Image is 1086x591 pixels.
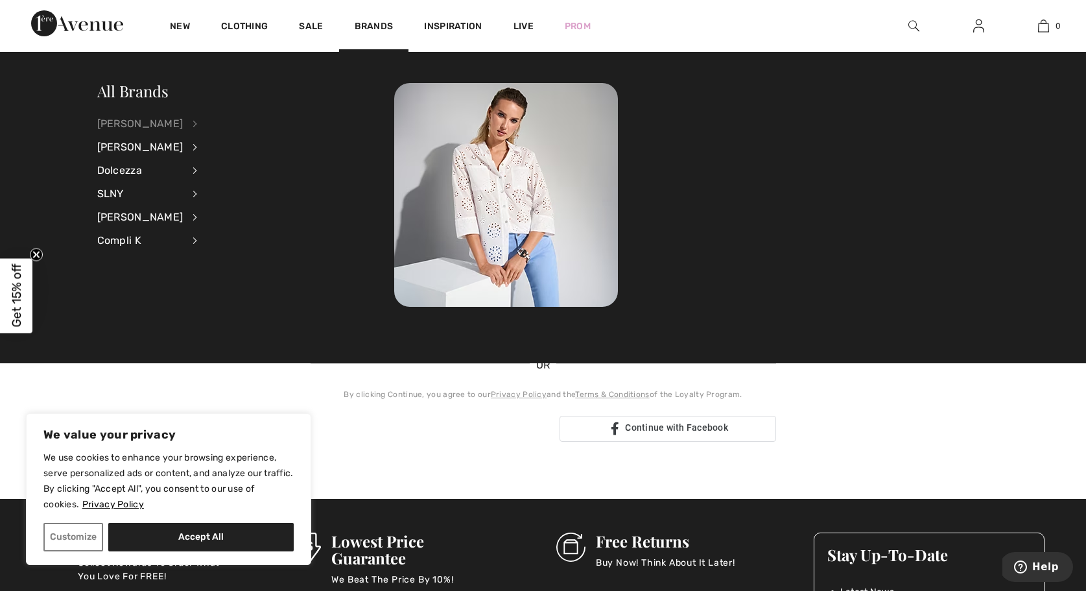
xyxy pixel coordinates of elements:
[43,450,294,513] p: We use cookies to enhance your browsing experience, serve personalized ads or content, and analyz...
[97,136,183,159] div: [PERSON_NAME]
[963,18,995,34] a: Sign In
[596,556,735,582] p: Buy Now! Think About It Later!
[31,10,123,36] img: 1ère Avenue
[513,19,534,33] a: Live
[78,556,236,582] p: Collect Rewards To Order What You Love For FREE!
[97,182,183,206] div: SLNY
[299,21,323,34] a: Sale
[394,188,618,200] a: All Brands
[97,80,169,101] a: All Brands
[97,206,183,229] div: [PERSON_NAME]
[43,523,103,551] button: Customize
[30,248,43,261] button: Close teaser
[491,390,547,399] a: Privacy Policy
[311,415,549,443] div: Sign in with Google. Opens in new tab
[311,389,776,400] div: By clicking Continue, you agree to our and the of the Loyalty Program.
[556,533,585,562] img: Free Returns
[108,523,294,551] button: Accept All
[560,416,776,442] a: Continue with Facebook
[1056,20,1061,32] span: 0
[530,357,557,373] span: OR
[355,21,394,34] a: Brands
[26,413,311,565] div: We value your privacy
[97,159,183,182] div: Dolcezza
[221,21,268,34] a: Clothing
[973,18,984,34] img: My Info
[827,546,1031,563] h3: Stay Up-To-Date
[170,21,190,34] a: New
[1038,18,1049,34] img: My Bag
[9,264,24,328] span: Get 15% off
[575,390,649,399] a: Terms & Conditions
[1011,18,1075,34] a: 0
[424,21,482,34] span: Inspiration
[97,112,183,136] div: [PERSON_NAME]
[97,229,183,252] div: Compli K
[565,19,591,33] a: Prom
[331,533,493,566] h3: Lowest Price Guarantee
[394,83,618,307] img: All Brands
[908,18,919,34] img: search the website
[625,422,728,433] span: Continue with Facebook
[82,498,145,511] a: Privacy Policy
[43,427,294,442] p: We value your privacy
[1002,552,1073,585] iframe: Opens a widget where you can find more information
[596,533,735,549] h3: Free Returns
